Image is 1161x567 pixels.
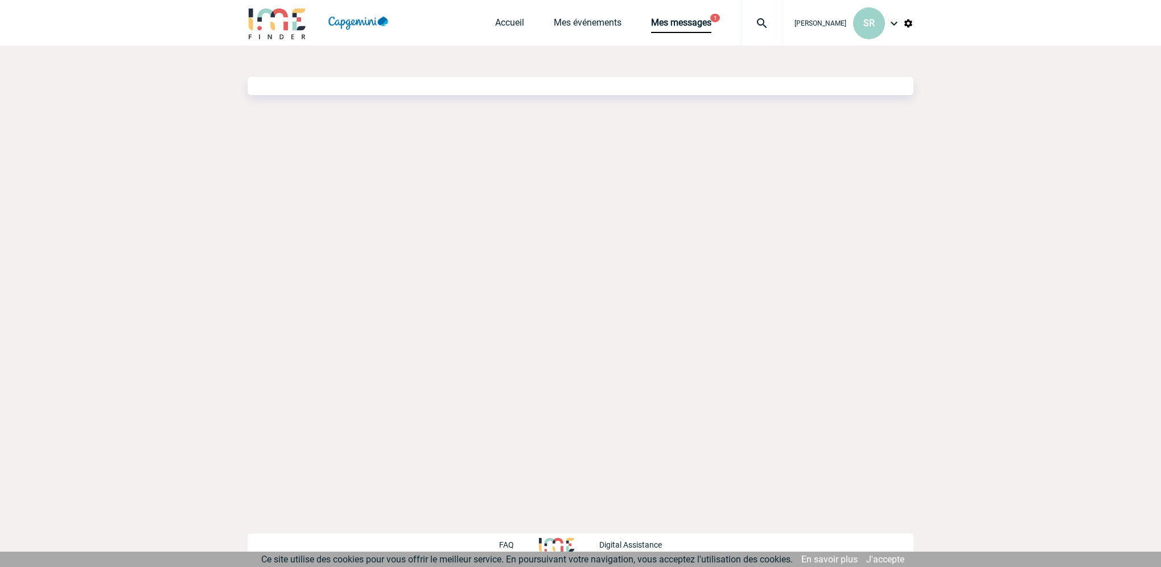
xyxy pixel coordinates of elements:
a: Mes événements [554,17,621,33]
a: FAQ [499,539,539,549]
img: http://www.idealmeetingsevents.fr/ [539,538,574,552]
span: SR [863,18,875,28]
a: En savoir plus [801,554,858,565]
button: 1 [710,14,720,22]
a: J'accepte [866,554,904,565]
img: IME-Finder [248,7,307,39]
p: FAQ [499,540,514,549]
p: Digital Assistance [599,540,662,549]
a: Mes messages [651,17,711,33]
span: Ce site utilise des cookies pour vous offrir le meilleur service. En poursuivant votre navigation... [261,554,793,565]
span: [PERSON_NAME] [794,19,846,27]
a: Accueil [495,17,524,33]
